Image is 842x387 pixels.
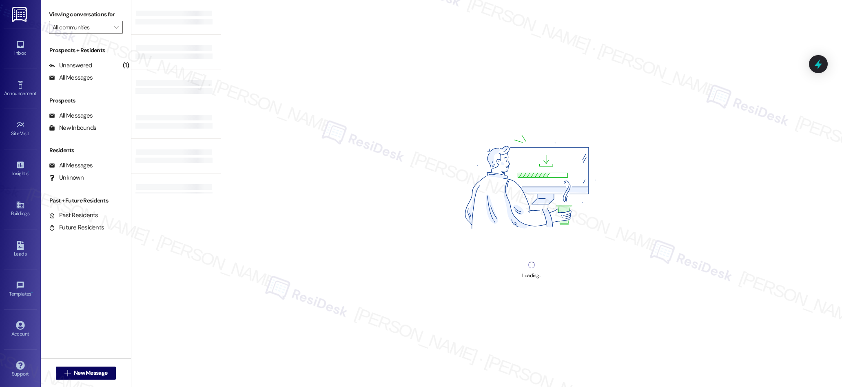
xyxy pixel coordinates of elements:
[4,358,37,380] a: Support
[4,38,37,60] a: Inbox
[49,8,123,21] label: Viewing conversations for
[4,198,37,220] a: Buildings
[49,211,98,220] div: Past Residents
[64,370,71,376] i: 
[49,111,93,120] div: All Messages
[31,290,33,296] span: •
[4,318,37,340] a: Account
[114,24,118,31] i: 
[4,118,37,140] a: Site Visit •
[121,59,131,72] div: (1)
[41,146,131,155] div: Residents
[41,96,131,105] div: Prospects
[56,367,116,380] button: New Message
[49,223,104,232] div: Future Residents
[49,124,96,132] div: New Inbounds
[12,7,29,22] img: ResiDesk Logo
[49,173,84,182] div: Unknown
[49,61,92,70] div: Unanswered
[41,196,131,205] div: Past + Future Residents
[53,21,110,34] input: All communities
[49,73,93,82] div: All Messages
[36,89,38,95] span: •
[49,161,93,170] div: All Messages
[28,169,29,175] span: •
[41,46,131,55] div: Prospects + Residents
[4,278,37,300] a: Templates •
[74,369,107,377] span: New Message
[29,129,31,135] span: •
[4,238,37,260] a: Leads
[4,158,37,180] a: Insights •
[522,271,541,280] div: Loading...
